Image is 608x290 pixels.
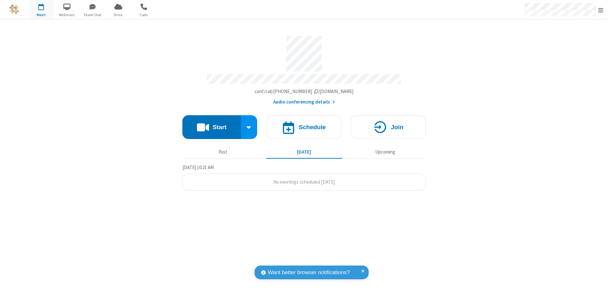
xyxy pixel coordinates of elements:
[182,164,426,191] section: Today's Meetings
[592,274,603,286] iframe: Chat
[391,124,403,130] h4: Join
[268,268,350,277] span: Want better browser notifications?
[81,12,104,18] span: Team Chat
[266,146,342,158] button: [DATE]
[212,124,226,130] h4: Start
[273,98,335,106] button: Audio conferencing details
[267,115,341,139] button: Schedule
[29,12,53,18] span: Meet
[347,146,423,158] button: Upcoming
[241,115,257,139] div: Start conference options
[255,88,354,95] button: Copy my meeting room linkCopy my meeting room link
[255,88,354,94] span: Copy my meeting room link
[106,12,130,18] span: Drive
[182,164,214,170] span: [DATE] 10:21 AM
[9,5,19,14] img: QA Selenium DO NOT DELETE OR CHANGE
[182,31,426,106] section: Account details
[273,179,335,185] span: No meetings scheduled [DATE]
[351,115,426,139] button: Join
[55,12,79,18] span: Webinars
[132,12,156,18] span: Calls
[182,115,241,139] button: Start
[185,146,261,158] button: Past
[299,124,326,130] h4: Schedule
